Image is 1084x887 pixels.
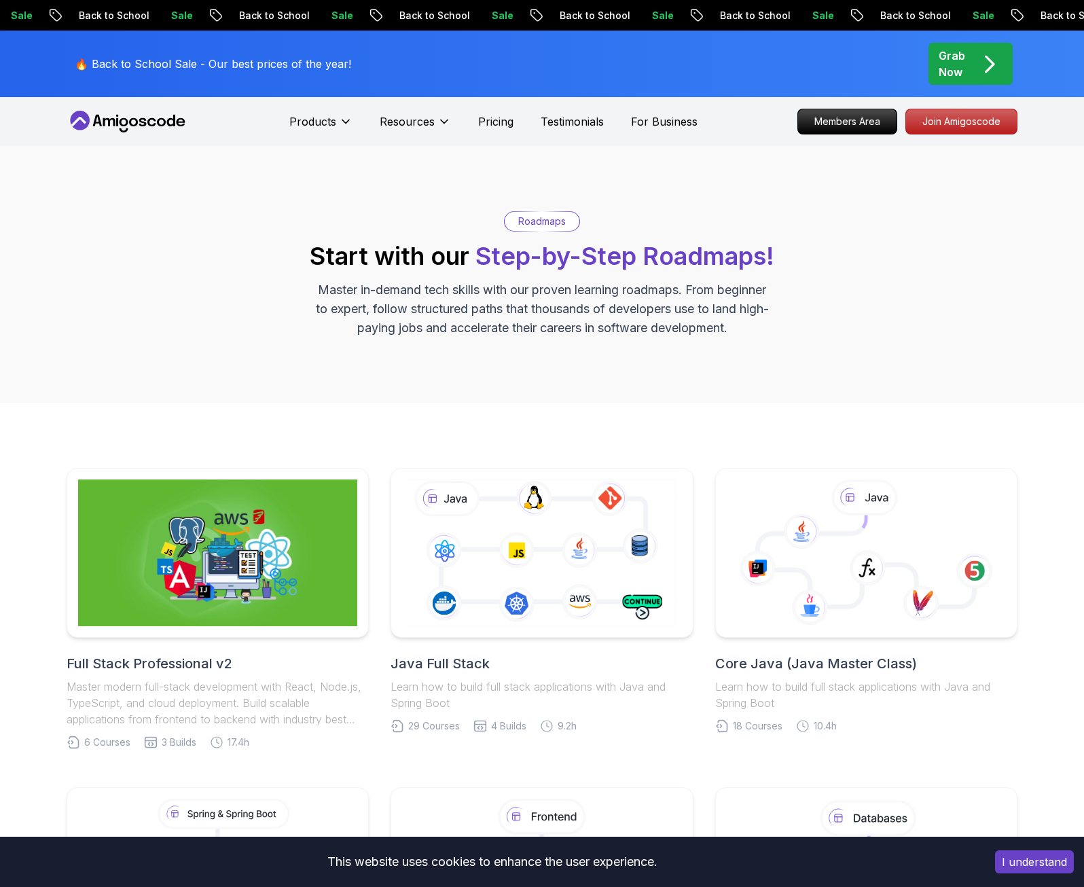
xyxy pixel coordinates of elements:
[906,109,1017,134] p: Join Amigoscode
[158,9,202,22] p: Sale
[814,719,837,733] span: 10.4h
[67,468,369,749] a: Full Stack Professional v2Full Stack Professional v2Master modern full-stack development with Rea...
[75,56,351,72] p: 🔥 Back to School Sale - Our best prices of the year!
[798,109,897,134] p: Members Area
[960,9,1003,22] p: Sale
[66,9,158,22] p: Back to School
[10,847,975,877] div: This website uses cookies to enhance the user experience.
[289,113,353,141] button: Products
[67,654,369,673] h2: Full Stack Professional v2
[67,678,369,727] p: Master modern full-stack development with React, Node.js, TypeScript, and cloud deployment. Build...
[391,654,693,673] h2: Java Full Stack
[226,9,319,22] p: Back to School
[905,109,1017,134] a: Join Amigoscode
[733,719,782,733] span: 18 Courses
[715,468,1017,733] a: Core Java (Java Master Class)Learn how to build full stack applications with Java and Spring Boot...
[797,109,897,134] a: Members Area
[547,9,639,22] p: Back to School
[84,736,130,749] span: 6 Courses
[478,113,513,130] a: Pricing
[491,719,526,733] span: 4 Builds
[78,479,357,626] img: Full Stack Professional v2
[631,113,698,130] a: For Business
[289,113,336,130] p: Products
[475,241,774,271] span: Step-by-Step Roadmaps!
[479,9,522,22] p: Sale
[541,113,604,130] a: Testimonials
[162,736,196,749] span: 3 Builds
[228,736,249,749] span: 17.4h
[639,9,683,22] p: Sale
[707,9,799,22] p: Back to School
[799,9,843,22] p: Sale
[715,654,1017,673] h2: Core Java (Java Master Class)
[558,719,577,733] span: 9.2h
[518,215,566,228] p: Roadmaps
[939,48,965,80] p: Grab Now
[867,9,960,22] p: Back to School
[391,678,693,711] p: Learn how to build full stack applications with Java and Spring Boot
[995,850,1074,873] button: Accept cookies
[314,280,770,338] p: Master in-demand tech skills with our proven learning roadmaps. From beginner to expert, follow s...
[391,468,693,733] a: Java Full StackLearn how to build full stack applications with Java and Spring Boot29 Courses4 Bu...
[310,242,774,270] h2: Start with our
[380,113,451,141] button: Resources
[408,719,460,733] span: 29 Courses
[386,9,479,22] p: Back to School
[319,9,362,22] p: Sale
[715,678,1017,711] p: Learn how to build full stack applications with Java and Spring Boot
[380,113,435,130] p: Resources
